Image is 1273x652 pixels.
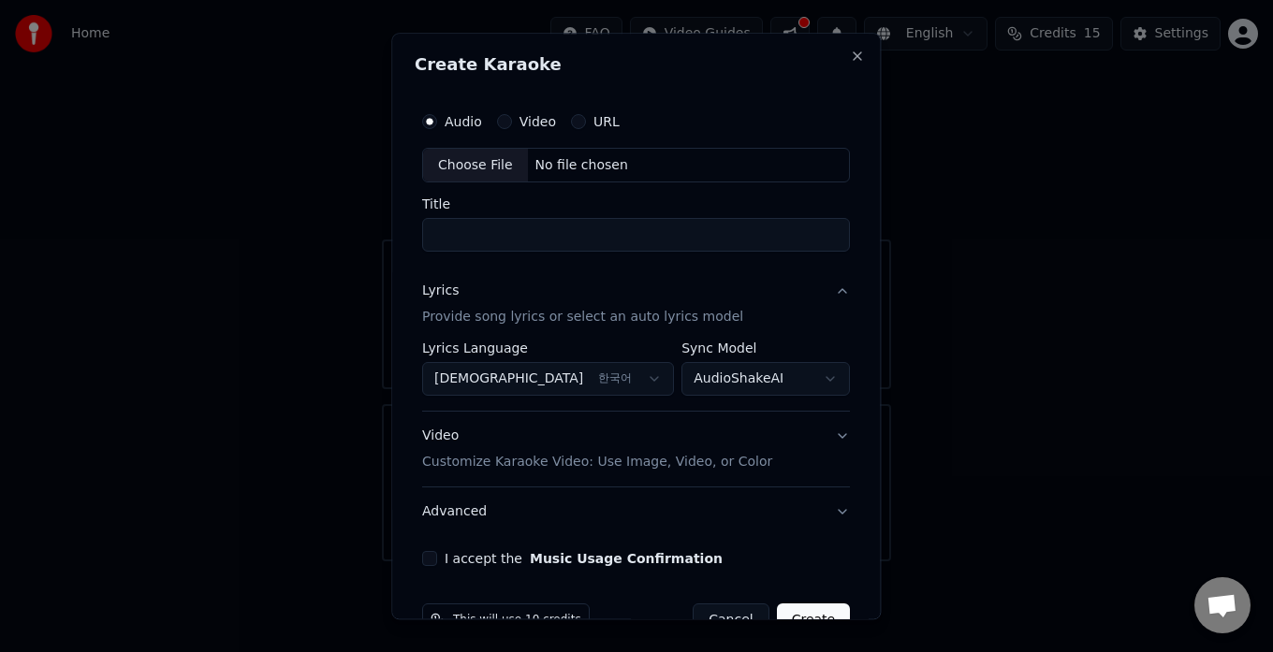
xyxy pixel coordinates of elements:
h2: Create Karaoke [415,56,857,73]
label: Video [519,115,556,128]
button: I accept the [530,553,723,566]
button: VideoCustomize Karaoke Video: Use Image, Video, or Color [422,413,850,487]
label: Audio [445,115,482,128]
button: Create [777,604,851,638]
button: Cancel [694,604,769,638]
div: No file chosen [528,156,636,175]
p: Customize Karaoke Video: Use Image, Video, or Color [422,454,772,472]
div: Choose File [423,149,528,182]
div: Video [422,427,772,472]
label: Lyrics Language [422,342,674,355]
label: Sync Model [682,342,851,355]
span: This will use 10 credits [453,614,581,629]
p: Provide song lyrics or select an auto lyrics model [422,309,743,327]
button: Advanced [422,488,850,537]
label: I accept the [445,553,723,566]
div: LyricsProvide song lyrics or select an auto lyrics model [422,342,850,412]
button: LyricsProvide song lyrics or select an auto lyrics model [422,268,850,342]
label: Title [422,198,850,211]
label: URL [593,115,620,128]
div: Lyrics [422,283,459,301]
